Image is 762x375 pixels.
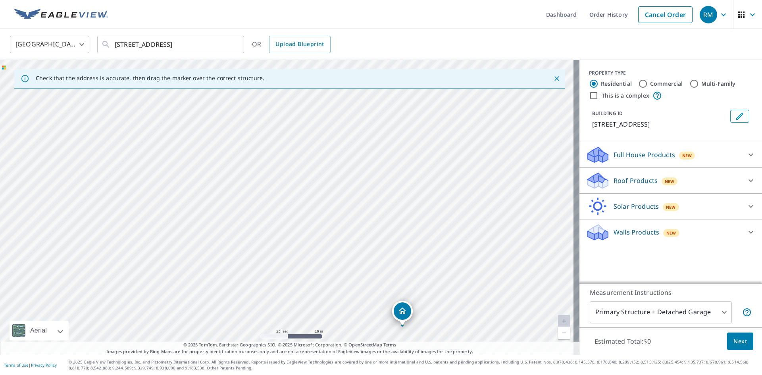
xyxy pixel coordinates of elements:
[14,9,108,21] img: EV Logo
[592,110,623,117] p: BUILDING ID
[586,145,756,164] div: Full House ProductsNew
[727,333,753,350] button: Next
[742,308,752,317] span: Your report will include the primary structure and a detached garage if one exists.
[115,33,228,56] input: Search by address or latitude-longitude
[10,33,89,56] div: [GEOGRAPHIC_DATA]
[590,301,732,323] div: Primary Structure + Detached Garage
[36,75,264,82] p: Check that the address is accurate, then drag the marker over the correct structure.
[31,362,57,368] a: Privacy Policy
[4,363,57,367] p: |
[602,92,649,100] label: This is a complex
[383,342,396,348] a: Terms
[392,301,413,325] div: Dropped pin, building 1, Residential property, 737 S Ithan Ave Bryn Mawr, PA 19010
[665,178,675,185] span: New
[269,36,330,53] a: Upload Blueprint
[558,327,570,339] a: Current Level 20, Zoom Out
[614,227,659,237] p: Walls Products
[638,6,693,23] a: Cancel Order
[183,342,396,348] span: © 2025 TomTom, Earthstar Geographics SIO, © 2025 Microsoft Corporation, ©
[586,223,756,242] div: Walls ProductsNew
[28,321,49,340] div: Aerial
[733,337,747,346] span: Next
[4,362,29,368] a: Terms of Use
[650,80,683,88] label: Commercial
[348,342,382,348] a: OpenStreetMap
[552,73,562,84] button: Close
[701,80,736,88] label: Multi-Family
[592,119,727,129] p: [STREET_ADDRESS]
[590,288,752,297] p: Measurement Instructions
[558,315,570,327] a: Current Level 20, Zoom In Disabled
[700,6,717,23] div: RM
[730,110,749,123] button: Edit building 1
[614,150,675,160] p: Full House Products
[614,176,658,185] p: Roof Products
[614,202,659,211] p: Solar Products
[666,204,676,210] span: New
[588,333,657,350] p: Estimated Total: $0
[252,36,331,53] div: OR
[10,321,69,340] div: Aerial
[69,359,758,371] p: © 2025 Eagle View Technologies, Inc. and Pictometry International Corp. All Rights Reserved. Repo...
[682,152,692,159] span: New
[275,39,324,49] span: Upload Blueprint
[586,197,756,216] div: Solar ProductsNew
[666,230,676,236] span: New
[586,171,756,190] div: Roof ProductsNew
[601,80,632,88] label: Residential
[589,69,752,77] div: PROPERTY TYPE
